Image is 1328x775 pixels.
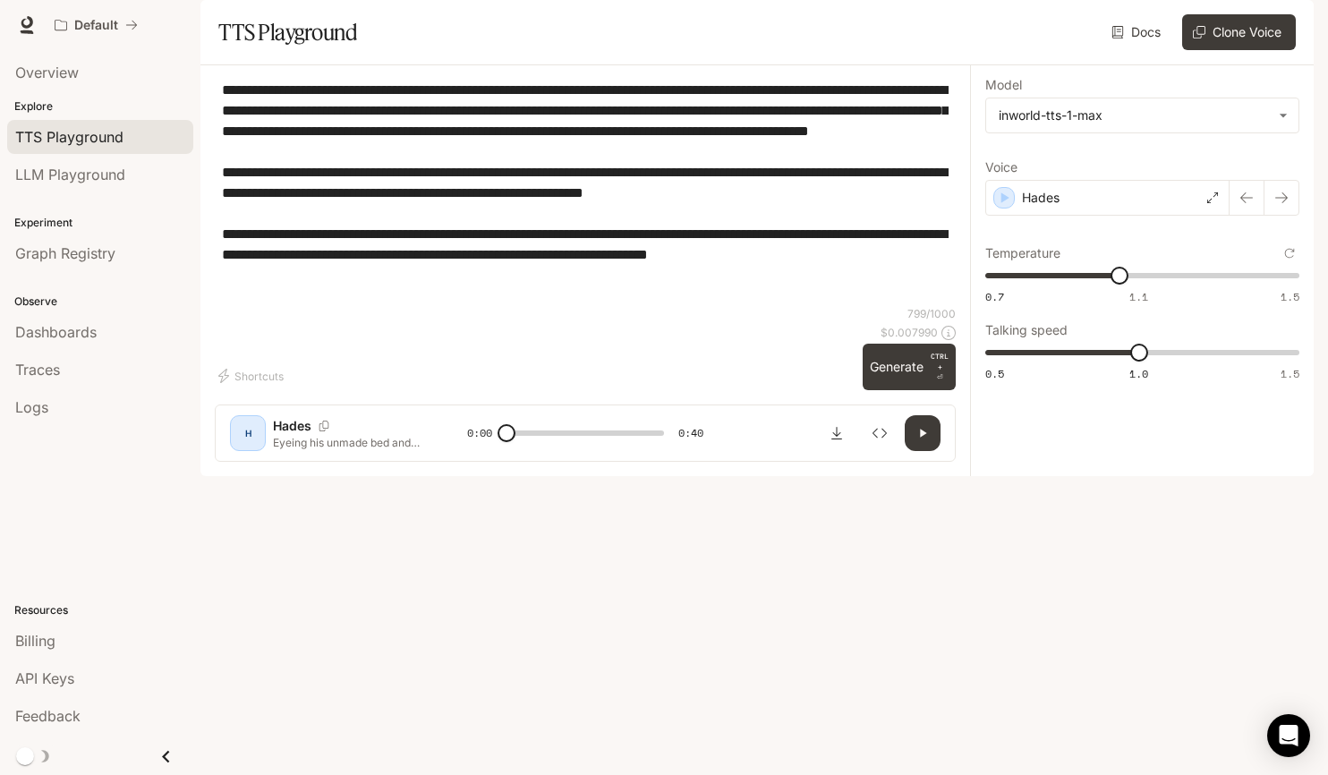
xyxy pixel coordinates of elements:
[819,415,855,451] button: Download audio
[273,417,311,435] p: Hades
[1281,289,1299,304] span: 1.5
[678,424,703,442] span: 0:40
[218,14,357,50] h1: TTS Playground
[985,366,1004,381] span: 0.5
[1280,243,1299,263] button: Reset to default
[1022,189,1060,207] p: Hades
[985,324,1068,336] p: Talking speed
[985,79,1022,91] p: Model
[1129,366,1148,381] span: 1.0
[985,247,1060,260] p: Temperature
[234,419,262,447] div: H
[931,351,949,372] p: CTRL +
[1182,14,1296,50] button: Clone Voice
[986,98,1298,132] div: inworld-tts-1-max
[215,362,291,390] button: Shortcuts
[863,344,956,390] button: GenerateCTRL +⏎
[273,435,424,450] p: Eyeing his unmade bed and wrinkled sheets I noticed how visibly dirty they were. I noticed some [...
[311,421,336,431] button: Copy Voice ID
[931,351,949,383] p: ⏎
[1129,289,1148,304] span: 1.1
[74,18,118,33] p: Default
[1281,366,1299,381] span: 1.5
[1108,14,1168,50] a: Docs
[47,7,146,43] button: All workspaces
[1267,714,1310,757] div: Open Intercom Messenger
[467,424,492,442] span: 0:00
[985,289,1004,304] span: 0.7
[985,161,1017,174] p: Voice
[999,106,1270,124] div: inworld-tts-1-max
[862,415,898,451] button: Inspect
